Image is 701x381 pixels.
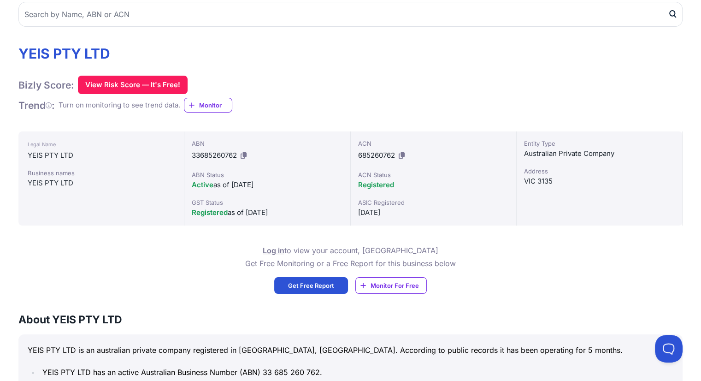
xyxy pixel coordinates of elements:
div: Turn on monitoring to see trend data. [59,100,180,111]
div: Entity Type [524,139,675,148]
a: Monitor For Free [355,277,427,294]
div: Address [524,167,675,176]
h1: Trend : [18,99,55,112]
input: Search by Name, ABN or ACN [18,2,683,27]
div: ABN Status [192,170,342,179]
div: GST Status [192,198,342,207]
div: YEIS PTY LTD [28,150,175,161]
li: YEIS PTY LTD has an active Australian Business Number (ABN) 33 685 260 762. [40,366,673,379]
p: YEIS PTY LTD is an australian private company registered in [GEOGRAPHIC_DATA], [GEOGRAPHIC_DATA].... [28,344,673,357]
div: ACN [358,139,509,148]
div: as of [DATE] [192,207,342,218]
div: as of [DATE] [192,179,342,190]
span: Monitor For Free [371,281,419,290]
span: 33685260762 [192,151,237,160]
span: Active [192,180,213,189]
span: 685260762 [358,151,395,160]
a: Get Free Report [274,277,348,294]
a: Monitor [184,98,232,113]
div: ACN Status [358,170,509,179]
div: ASIC Registered [358,198,509,207]
div: Australian Private Company [524,148,675,159]
span: Registered [192,208,228,217]
h1: Bizly Score: [18,79,74,91]
a: Log in [263,246,284,255]
div: YEIS PTY LTD [28,178,175,189]
span: Get Free Report [288,281,334,290]
button: View Risk Score — It's Free! [78,76,188,94]
div: ABN [192,139,342,148]
p: to view your account, [GEOGRAPHIC_DATA] Get Free Monitoring or a Free Report for this business below [245,244,456,270]
span: Registered [358,180,394,189]
div: VIC 3135 [524,176,675,187]
div: Legal Name [28,139,175,150]
div: Business names [28,168,175,178]
h1: YEIS PTY LTD [18,45,232,62]
iframe: Toggle Customer Support [655,335,683,363]
div: [DATE] [358,207,509,218]
span: Monitor [199,101,232,110]
h3: About YEIS PTY LTD [18,312,683,327]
